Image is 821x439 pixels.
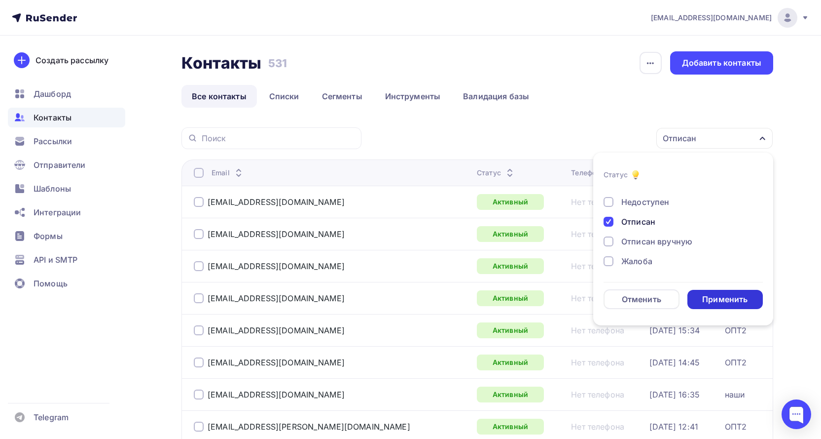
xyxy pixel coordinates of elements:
a: Нет телефона [571,293,624,303]
a: Шаблоны [8,179,125,199]
h2: Контакты [181,53,261,73]
a: наши [725,390,745,399]
a: Активный [477,258,544,274]
a: ОПТ2 [725,358,747,367]
ul: Отписан [593,153,773,325]
div: Создать рассылку [36,54,108,66]
a: Отправители [8,155,125,175]
a: ОПТ2 [725,325,747,335]
a: [EMAIL_ADDRESS][DOMAIN_NAME] [208,358,345,367]
div: Статус [477,168,516,178]
span: [EMAIL_ADDRESS][DOMAIN_NAME] [651,13,772,23]
a: Дашборд [8,84,125,104]
a: [EMAIL_ADDRESS][DOMAIN_NAME] [651,8,809,28]
a: [EMAIL_ADDRESS][DOMAIN_NAME] [208,390,345,399]
a: Нет телефона [571,229,624,239]
a: [EMAIL_ADDRESS][DOMAIN_NAME] [208,261,345,271]
a: Нет телефона [571,197,624,207]
a: Валидация базы [453,85,539,108]
a: Активный [477,355,544,370]
a: [EMAIL_ADDRESS][PERSON_NAME][DOMAIN_NAME] [208,422,410,432]
a: Активный [477,194,544,210]
div: Недоступен [621,196,669,208]
span: Telegram [34,411,69,423]
a: Активный [477,226,544,242]
div: Email [212,168,245,178]
div: Отписан [621,216,655,228]
span: Интеграции [34,206,81,218]
div: Применить [702,294,748,305]
button: Отписан [656,127,773,149]
a: [EMAIL_ADDRESS][DOMAIN_NAME] [208,229,345,239]
div: [DATE] 15:34 [649,325,700,335]
span: API и SMTP [34,254,77,266]
div: Статус [604,170,628,180]
div: Добавить контакты [682,57,761,69]
a: Активный [477,419,544,435]
a: Списки [259,85,310,108]
span: Помощь [34,278,68,289]
input: Поиск [202,133,356,144]
div: Отписан [663,132,696,144]
div: [DATE] 14:45 [649,358,700,367]
a: Нет телефона [571,325,624,335]
a: Нет телефона [571,390,624,399]
a: [EMAIL_ADDRESS][DOMAIN_NAME] [208,197,345,207]
span: Отправители [34,159,86,171]
a: ОПТ2 [725,422,747,432]
a: Нет телефона [571,261,624,271]
a: Формы [8,226,125,246]
a: Сегменты [312,85,373,108]
h3: 531 [268,56,287,70]
a: Все контакты [181,85,257,108]
span: Рассылки [34,135,72,147]
span: Формы [34,230,63,242]
a: Нет телефона [571,422,624,432]
a: [DATE] 12:41 [649,422,698,432]
div: Телефон [571,168,615,178]
div: Отменить [622,293,661,305]
span: Контакты [34,112,71,123]
a: [DATE] 16:35 [649,390,700,399]
a: Контакты [8,108,125,127]
a: Активный [477,290,544,306]
a: [EMAIL_ADDRESS][DOMAIN_NAME] [208,325,345,335]
a: [EMAIL_ADDRESS][DOMAIN_NAME] [208,293,345,303]
a: Активный [477,387,544,402]
span: Шаблоны [34,183,71,195]
div: Отписан вручную [621,236,692,247]
a: Нет телефона [571,358,624,367]
span: Дашборд [34,88,71,100]
a: Активный [477,322,544,338]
